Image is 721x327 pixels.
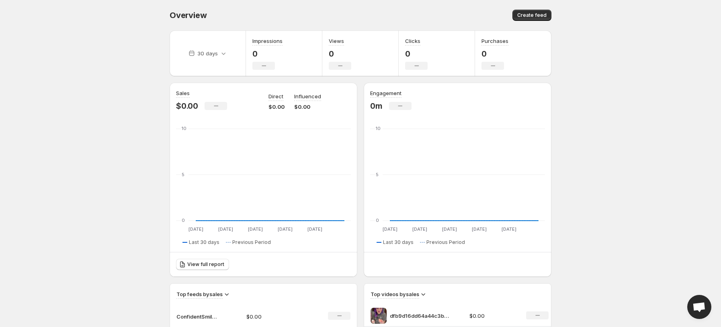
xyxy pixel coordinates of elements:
text: 5 [376,172,379,177]
p: $0.00 [268,103,285,111]
text: [DATE] [188,226,203,232]
h3: Clicks [405,37,420,45]
p: 30 days [197,49,218,57]
text: 0 [182,217,185,223]
a: View full report [176,259,229,270]
text: [DATE] [278,226,293,232]
span: Previous Period [232,239,271,246]
p: $0.00 [176,101,198,111]
span: Overview [170,10,207,20]
text: 10 [376,126,381,131]
img: dfb9d16dd64a44c3b8aaffc10f683d6d [371,308,387,324]
text: 10 [182,126,186,131]
text: [DATE] [383,226,397,232]
text: [DATE] [502,226,516,232]
h3: Top feeds by sales [176,290,223,298]
text: [DATE] [248,226,263,232]
span: Create feed [517,12,547,18]
text: [DATE] [412,226,427,232]
h3: Top videos by sales [371,290,419,298]
p: $0.00 [246,313,303,321]
p: ConfidentSmile™ [176,313,217,321]
p: Influenced [294,92,321,100]
p: dfb9d16dd64a44c3b8aaffc10f683d6d [390,312,450,320]
h3: Purchases [481,37,508,45]
p: $0.00 [469,312,517,320]
h3: Sales [176,89,190,97]
h3: Views [329,37,344,45]
p: 0 [252,49,283,59]
p: 0 [329,49,351,59]
text: 0 [376,217,379,223]
h3: Impressions [252,37,283,45]
button: Create feed [512,10,551,21]
p: 0m [370,101,383,111]
span: Last 30 days [383,239,414,246]
text: 5 [182,172,184,177]
p: Direct [268,92,283,100]
span: Previous Period [426,239,465,246]
p: 0 [481,49,508,59]
text: [DATE] [307,226,322,232]
span: Last 30 days [189,239,219,246]
text: [DATE] [442,226,457,232]
h3: Engagement [370,89,401,97]
p: $0.00 [294,103,321,111]
a: Open chat [687,295,711,319]
span: View full report [187,261,224,268]
text: [DATE] [472,226,487,232]
text: [DATE] [218,226,233,232]
p: 0 [405,49,428,59]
